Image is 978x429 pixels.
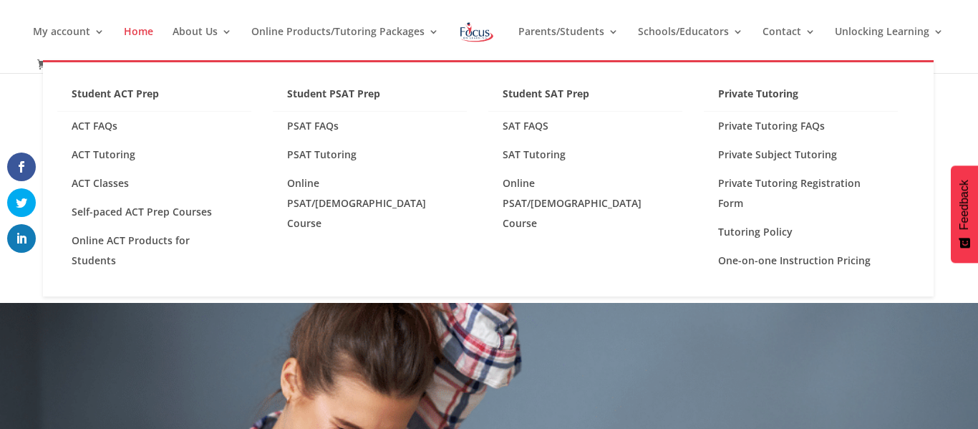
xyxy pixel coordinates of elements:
[458,19,495,45] img: Focus on Learning
[704,140,898,169] a: Private Subject Tutoring
[488,84,682,112] a: Student SAT Prep
[273,84,467,112] a: Student PSAT Prep
[488,140,682,169] a: SAT Tutoring
[488,112,682,140] a: SAT FAQS
[704,84,898,112] a: Private Tutoring
[57,198,251,226] a: Self-paced ACT Prep Courses
[704,112,898,140] a: Private Tutoring FAQs
[124,26,153,60] a: Home
[762,26,815,60] a: Contact
[57,169,251,198] a: ACT Classes
[704,169,898,218] a: Private Tutoring Registration Form
[638,26,743,60] a: Schools/Educators
[57,140,251,169] a: ACT Tutoring
[951,165,978,263] button: Feedback - Show survey
[273,112,467,140] a: PSAT FAQs
[518,26,619,60] a: Parents/Students
[57,112,251,140] a: ACT FAQs
[33,26,105,60] a: My account
[958,180,971,230] span: Feedback
[57,84,251,112] a: Student ACT Prep
[273,169,467,238] a: Online PSAT/[DEMOGRAPHIC_DATA] Course
[488,169,682,238] a: Online PSAT/[DEMOGRAPHIC_DATA] Course
[57,226,251,275] a: Online ACT Products for Students
[704,218,898,246] a: Tutoring Policy
[251,26,439,60] a: Online Products/Tutoring Packages
[835,26,944,60] a: Unlocking Learning
[704,246,898,275] a: One-on-one Instruction Pricing
[273,140,467,169] a: PSAT Tutoring
[173,26,232,60] a: About Us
